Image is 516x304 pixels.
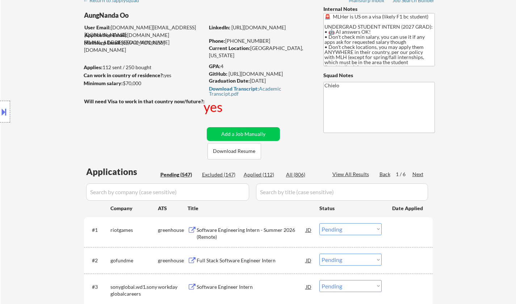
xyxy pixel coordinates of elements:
div: JD [305,254,312,267]
a: Download Transcript:Academic Transcipt.pdf [209,86,310,96]
strong: GPA: [209,63,221,69]
input: Search by company (case sensitive) [86,183,249,201]
div: 4 [209,63,312,70]
div: 112 sent / 250 bought [84,64,204,71]
div: Squad Notes [323,72,435,79]
div: riotgames [110,226,158,234]
input: Search by title (case sensitive) [256,183,428,201]
a: [URL][DOMAIN_NAME] [231,24,286,30]
div: #1 [92,226,105,234]
div: Status [319,201,382,215]
div: yes [84,72,202,79]
div: greenhouse [158,226,188,234]
div: gofundme [110,257,158,264]
strong: LinkedIn: [209,24,230,30]
button: Add a Job Manually [207,127,280,141]
div: JD [305,223,312,236]
div: #2 [92,257,105,264]
strong: User Email: [84,24,111,30]
div: #3 [92,283,105,291]
div: Back [379,171,391,178]
strong: GitHub: [209,71,227,77]
div: Next [412,171,424,178]
div: Date Applied [392,205,424,212]
div: Software Engineering Intern - Summer 2026 (Remote) [197,226,306,241]
div: [DOMAIN_NAME][EMAIL_ADDRESS][DOMAIN_NAME] [84,24,204,38]
div: $70,000 [84,80,204,87]
div: Internal Notes [323,5,435,13]
button: Download Resume [207,143,261,159]
div: Full Stack Software Engineer Intern [197,257,306,264]
div: [DOMAIN_NAME][EMAIL_ADDRESS][DOMAIN_NAME] [84,32,204,46]
div: 1 / 6 [396,171,412,178]
div: Applied (112) [244,171,280,178]
div: Pending (547) [160,171,197,178]
strong: Will need Visa to work in that country now/future?: [84,98,205,104]
strong: Phone: [209,38,225,44]
div: [GEOGRAPHIC_DATA], [US_STATE] [209,45,311,59]
div: AungNanda Oo [84,11,233,20]
div: Title [188,205,312,212]
div: [DATE] [209,77,311,84]
div: workday [158,283,188,291]
strong: Application Email: [84,32,127,38]
div: JD [305,280,312,293]
strong: Mailslurp Email: [84,39,122,46]
div: Excluded (147) [202,171,238,178]
div: ATS [158,205,188,212]
strong: Graduation Date: [209,78,250,84]
strong: Current Location: [209,45,250,51]
div: Company [110,205,158,212]
div: Academic Transcipt.pdf [209,86,310,96]
div: greenhouse [158,257,188,264]
div: All (806) [286,171,322,178]
div: [EMAIL_ADDRESS][DOMAIN_NAME] [84,39,204,53]
div: sonyglobal.wd1.sonyglobalcareers [110,283,158,297]
div: View All Results [332,171,371,178]
div: Software Engineer Intern [197,283,306,291]
div: yes [204,98,224,116]
strong: Download Transcript: [209,86,259,92]
a: [URL][DOMAIN_NAME] [228,71,283,77]
div: [PHONE_NUMBER] [209,37,311,45]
